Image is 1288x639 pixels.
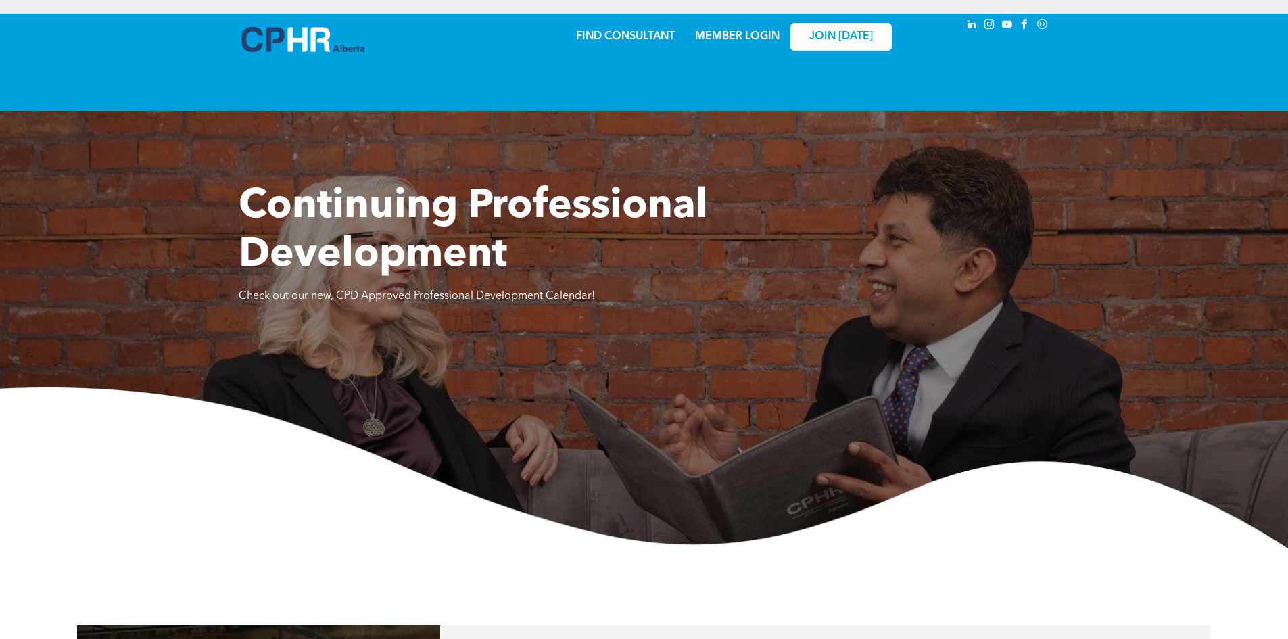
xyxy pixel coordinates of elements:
[241,27,364,52] img: A blue and white logo for cp alberta
[965,17,980,35] a: linkedin
[695,31,780,42] a: MEMBER LOGIN
[239,187,708,276] span: Continuing Professional Development
[1018,17,1032,35] a: facebook
[1035,17,1050,35] a: Social network
[790,23,892,51] a: JOIN [DATE]
[982,17,997,35] a: instagram
[576,31,675,42] a: FIND CONSULTANT
[809,30,873,43] span: JOIN [DATE]
[1000,17,1015,35] a: youtube
[239,291,595,302] span: Check out our new, CPD Approved Professional Development Calendar!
